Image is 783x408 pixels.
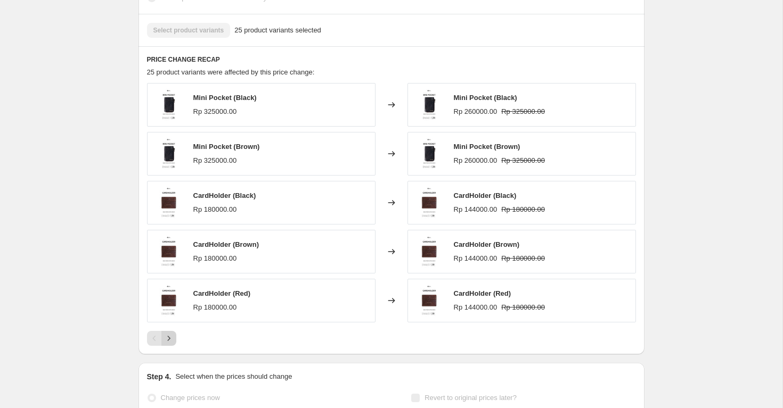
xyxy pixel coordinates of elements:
[501,204,545,215] strike: Rp 180000.00
[454,253,497,264] div: Rp 144000.00
[454,143,520,151] span: Mini Pocket (Brown)
[501,253,545,264] strike: Rp 180000.00
[193,94,257,102] span: Mini Pocket (Black)
[501,302,545,313] strike: Rp 180000.00
[147,371,172,382] h2: Step 4.
[413,89,445,121] img: MPFOTOcopy47_80x.jpg
[454,302,497,313] div: Rp 144000.00
[413,138,445,170] img: MPFOTOcopy47_80x.jpg
[413,187,445,219] img: MPFOTOcopy2Large_80x.jpg
[153,89,185,121] img: MPFOTOcopy47_80x.jpg
[161,331,176,346] button: Next
[193,253,237,264] div: Rp 180000.00
[161,394,220,402] span: Change prices now
[193,106,237,117] div: Rp 325000.00
[193,289,251,297] span: CardHolder (Red)
[454,204,497,215] div: Rp 144000.00
[454,155,497,166] div: Rp 260000.00
[193,240,259,248] span: CardHolder (Brown)
[153,236,185,268] img: MPFOTOcopy2Large_80x.jpg
[454,289,511,297] span: CardHolder (Red)
[193,155,237,166] div: Rp 325000.00
[454,240,520,248] span: CardHolder (Brown)
[413,236,445,268] img: MPFOTOcopy2Large_80x.jpg
[193,143,260,151] span: Mini Pocket (Brown)
[153,138,185,170] img: MPFOTOcopy47_80x.jpg
[147,68,315,76] span: 25 product variants were affected by this price change:
[147,331,176,346] nav: Pagination
[175,371,292,382] p: Select when the prices should change
[501,106,545,117] strike: Rp 325000.00
[153,187,185,219] img: MPFOTOcopy2Large_80x.jpg
[454,94,517,102] span: Mini Pocket (Black)
[193,204,237,215] div: Rp 180000.00
[413,285,445,317] img: MPFOTOcopy2Large_80x.jpg
[234,25,321,36] span: 25 product variants selected
[193,191,256,199] span: CardHolder (Black)
[501,155,545,166] strike: Rp 325000.00
[425,394,517,402] span: Revert to original prices later?
[147,55,636,64] h6: PRICE CHANGE RECAP
[454,191,517,199] span: CardHolder (Black)
[193,302,237,313] div: Rp 180000.00
[454,106,497,117] div: Rp 260000.00
[153,285,185,317] img: MPFOTOcopy2Large_80x.jpg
